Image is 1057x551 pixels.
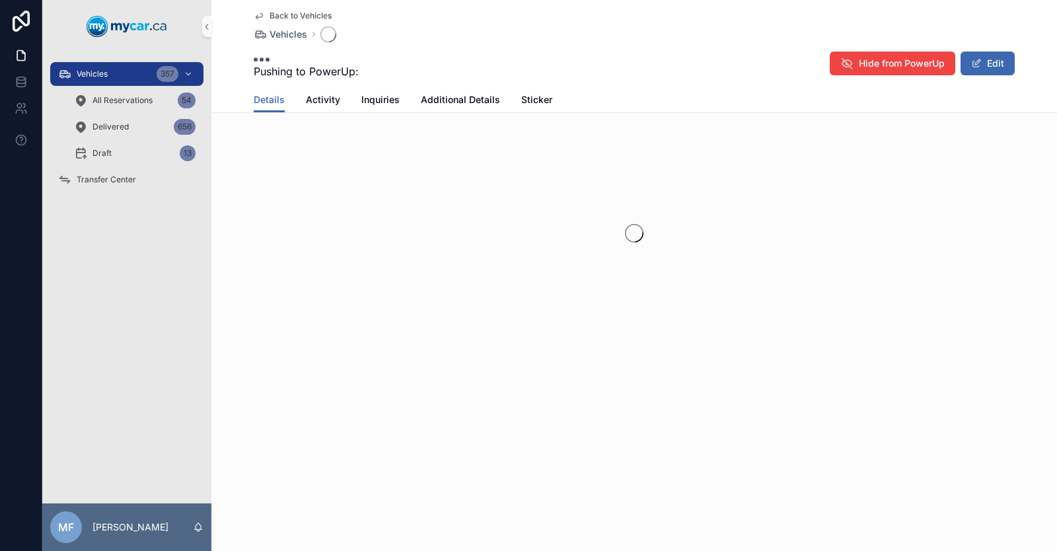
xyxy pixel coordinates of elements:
[961,52,1015,75] button: Edit
[50,62,203,86] a: Vehicles357
[87,16,167,37] img: App logo
[92,95,153,106] span: All Reservations
[421,93,500,106] span: Additional Details
[859,57,945,70] span: Hide from PowerUp
[306,93,340,106] span: Activity
[254,11,332,21] a: Back to Vehicles
[521,93,552,106] span: Sticker
[50,168,203,192] a: Transfer Center
[66,141,203,165] a: Draft13
[178,92,196,108] div: 54
[270,28,307,41] span: Vehicles
[180,145,196,161] div: 13
[66,89,203,112] a: All Reservations54
[306,88,340,114] a: Activity
[42,53,211,209] div: scrollable content
[77,174,136,185] span: Transfer Center
[254,63,359,79] span: Pushing to PowerUp:
[92,148,112,159] span: Draft
[254,28,307,41] a: Vehicles
[270,11,332,21] span: Back to Vehicles
[92,521,168,534] p: [PERSON_NAME]
[254,93,285,106] span: Details
[157,66,178,82] div: 357
[361,93,400,106] span: Inquiries
[830,52,955,75] button: Hide from PowerUp
[421,88,500,114] a: Additional Details
[92,122,129,132] span: Delivered
[254,88,285,113] a: Details
[521,88,552,114] a: Sticker
[58,519,74,535] span: MF
[77,69,108,79] span: Vehicles
[66,115,203,139] a: Delivered656
[361,88,400,114] a: Inquiries
[174,119,196,135] div: 656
